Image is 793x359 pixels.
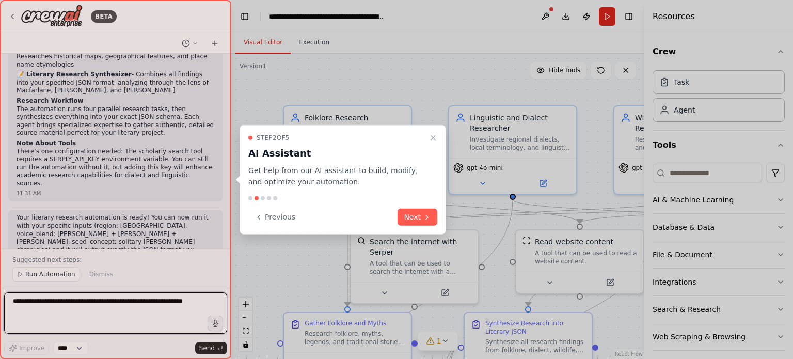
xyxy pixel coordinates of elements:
button: Hide left sidebar [237,9,252,24]
button: Next [398,209,437,226]
h3: AI Assistant [248,146,425,160]
button: Previous [248,209,302,226]
span: Step 2 of 5 [257,133,290,142]
button: Close walkthrough [427,131,439,144]
p: Get help from our AI assistant to build, modify, and optimize your automation. [248,164,425,188]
